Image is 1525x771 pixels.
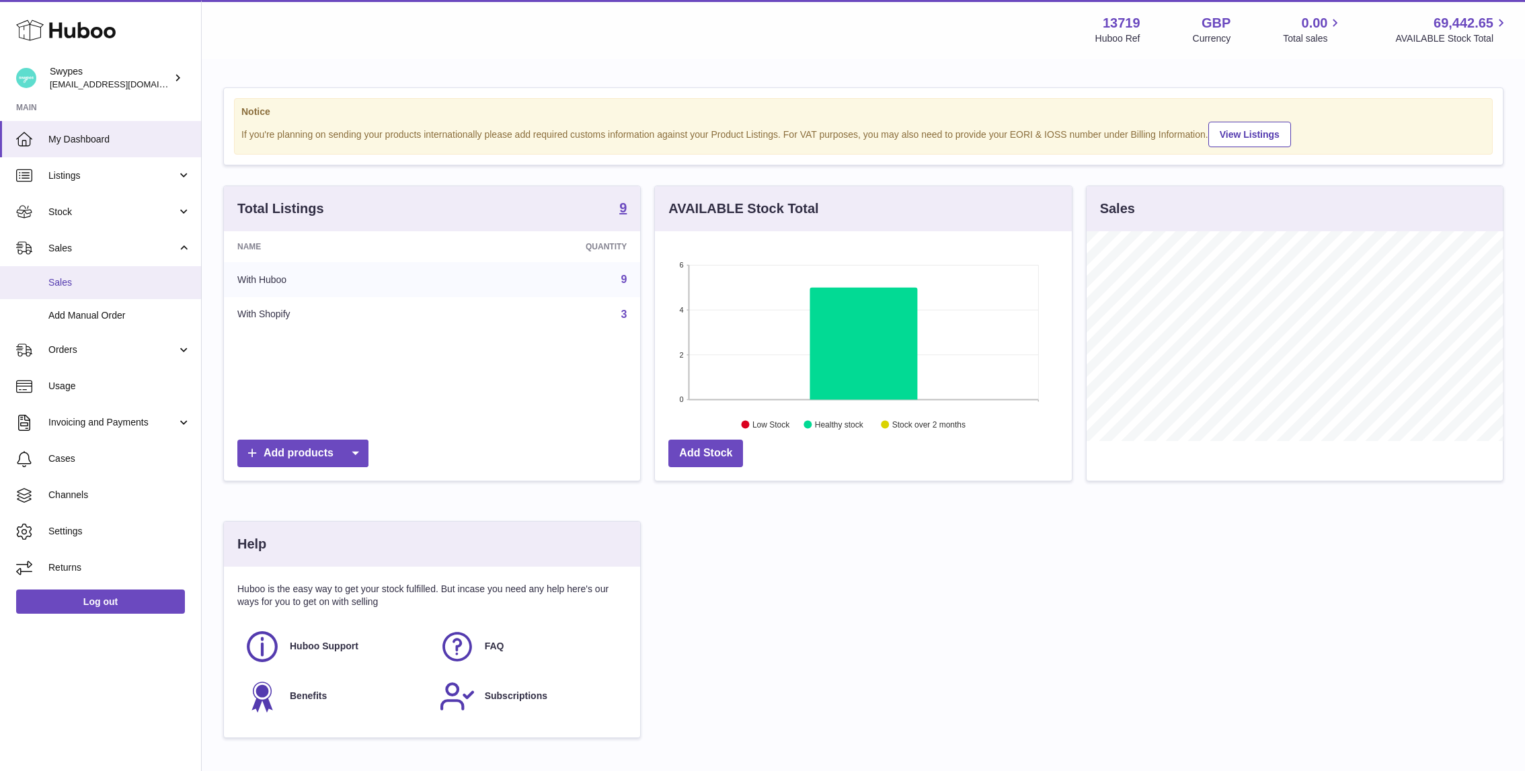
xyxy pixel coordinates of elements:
[1202,14,1230,32] strong: GBP
[1100,200,1135,218] h3: Sales
[668,440,743,467] a: Add Stock
[241,120,1485,147] div: If you're planning on sending your products internationally please add required customs informati...
[244,678,426,715] a: Benefits
[680,261,684,269] text: 6
[619,201,627,214] strong: 9
[1095,32,1140,45] div: Huboo Ref
[48,133,191,146] span: My Dashboard
[48,416,177,429] span: Invoicing and Payments
[224,231,448,262] th: Name
[48,489,191,501] span: Channels
[50,65,171,91] div: Swypes
[439,628,621,665] a: FAQ
[237,583,627,608] p: Huboo is the easy way to get your stock fulfilled. But incase you need any help here's our ways f...
[815,420,864,430] text: Healthy stock
[680,306,684,314] text: 4
[48,276,191,289] span: Sales
[439,678,621,715] a: Subscriptions
[1434,14,1493,32] span: 69,442.65
[48,242,177,255] span: Sales
[619,201,627,217] a: 9
[752,420,790,430] text: Low Stock
[680,395,684,403] text: 0
[48,380,191,393] span: Usage
[237,440,368,467] a: Add products
[1283,14,1343,45] a: 0.00 Total sales
[668,200,818,218] h3: AVAILABLE Stock Total
[680,351,684,359] text: 2
[48,169,177,182] span: Listings
[1208,122,1291,147] a: View Listings
[48,452,191,465] span: Cases
[237,535,266,553] h3: Help
[1103,14,1140,32] strong: 13719
[224,297,448,332] td: With Shopify
[290,690,327,702] span: Benefits
[48,561,191,574] span: Returns
[485,690,547,702] span: Subscriptions
[1395,14,1509,45] a: 69,442.65 AVAILABLE Stock Total
[1283,32,1343,45] span: Total sales
[48,525,191,538] span: Settings
[621,274,627,285] a: 9
[244,628,426,665] a: Huboo Support
[621,309,627,320] a: 3
[16,68,36,88] img: hello@swypes.co.uk
[892,420,966,430] text: Stock over 2 months
[290,640,358,653] span: Huboo Support
[241,106,1485,118] strong: Notice
[224,262,448,297] td: With Huboo
[16,590,185,614] a: Log out
[50,79,198,89] span: [EMAIL_ADDRESS][DOMAIN_NAME]
[1395,32,1509,45] span: AVAILABLE Stock Total
[48,206,177,218] span: Stock
[48,343,177,356] span: Orders
[448,231,640,262] th: Quantity
[48,309,191,322] span: Add Manual Order
[1302,14,1328,32] span: 0.00
[1193,32,1231,45] div: Currency
[237,200,324,218] h3: Total Listings
[485,640,504,653] span: FAQ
